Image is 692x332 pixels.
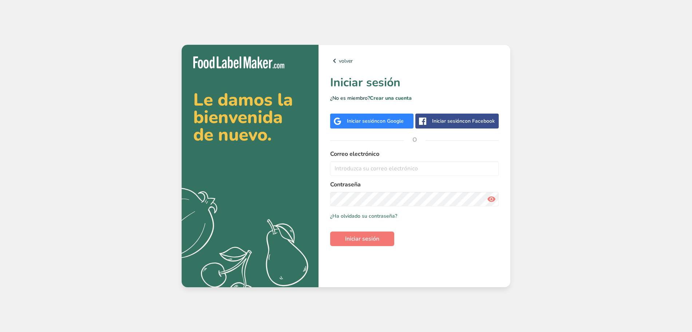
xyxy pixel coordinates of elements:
a: Crear una cuenta [370,95,412,102]
div: Iniciar sesión [432,117,495,125]
span: con Facebook [462,118,495,125]
h1: Iniciar sesión [330,74,499,91]
span: O [404,129,426,151]
h2: Le damos la bienvenida de nuevo. [193,91,307,143]
label: Correo electrónico [330,150,499,158]
p: ¿No es miembro? [330,94,499,102]
span: con Google [377,118,404,125]
span: Iniciar sesión [345,234,379,243]
a: ¿Ha olvidado su contraseña? [330,212,397,220]
a: volver [330,56,499,65]
img: Food Label Maker [193,56,284,68]
label: Contraseña [330,180,499,189]
input: Introduzca su correo electrónico [330,161,499,176]
div: Iniciar sesión [347,117,404,125]
button: Iniciar sesión [330,232,394,246]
